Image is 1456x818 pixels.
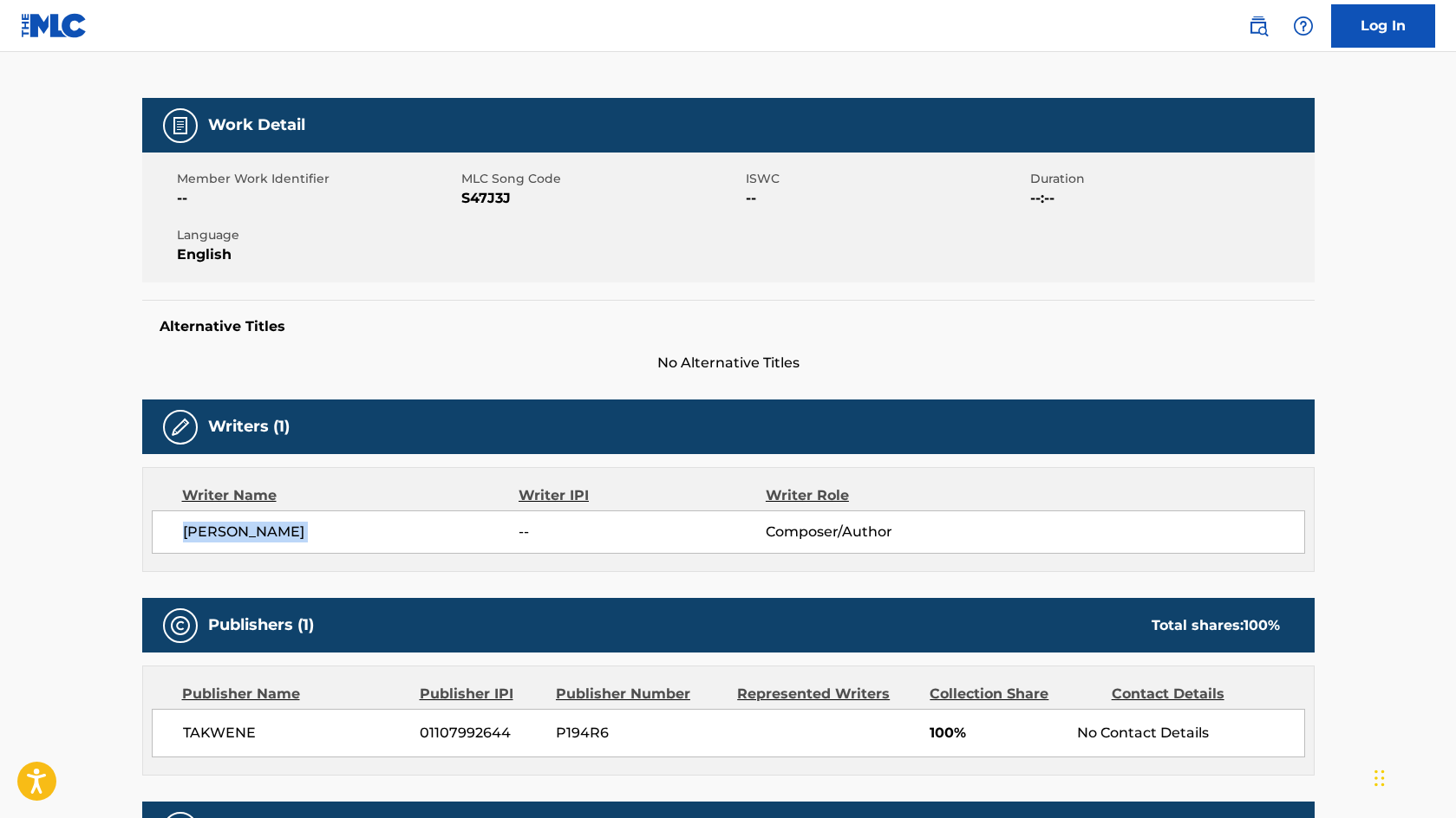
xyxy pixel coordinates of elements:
span: P194R6 [556,723,724,743]
span: 100% [930,723,1064,743]
div: No Contact Details [1077,723,1303,743]
img: help [1293,16,1314,36]
span: Duration [1030,170,1310,188]
div: Publisher IPI [420,684,543,704]
div: Total shares: [1152,615,1280,636]
div: Publisher Name [182,684,407,704]
span: Language [177,226,457,244]
h5: Writers (1) [208,417,290,437]
span: Member Work Identifier [177,170,457,188]
img: Work Detail [170,115,191,136]
div: Help [1286,9,1321,43]
span: -- [746,188,1026,209]
span: ISWC [746,170,1026,188]
iframe: Chat Widget [1369,735,1456,818]
div: Writer Name [182,485,519,506]
img: Writers [170,417,191,438]
span: TAKWENE [183,723,408,743]
img: MLC Logo [21,13,88,38]
span: -- [519,522,765,542]
h5: Work Detail [208,115,305,135]
div: Represented Writers [737,684,917,704]
img: search [1248,16,1269,36]
h5: Publishers (1) [208,615,314,635]
div: Writer IPI [519,485,766,506]
div: Writer Role [766,485,990,506]
span: -- [177,188,457,209]
span: Composer/Author [766,522,990,542]
div: Publisher Number [556,684,724,704]
div: Contact Details [1112,684,1280,704]
span: --:-- [1030,188,1310,209]
span: 100 % [1244,617,1280,633]
span: MLC Song Code [461,170,741,188]
h5: Alternative Titles [160,318,1297,335]
span: No Alternative Titles [142,353,1315,373]
span: 01107992644 [420,723,543,743]
div: Drag [1374,752,1385,804]
span: English [177,244,457,265]
span: [PERSON_NAME] [183,522,519,542]
div: Collection Share [930,684,1098,704]
span: S47J3J [461,188,741,209]
img: Publishers [170,615,191,636]
a: Public Search [1241,9,1276,43]
a: Log In [1331,4,1435,48]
